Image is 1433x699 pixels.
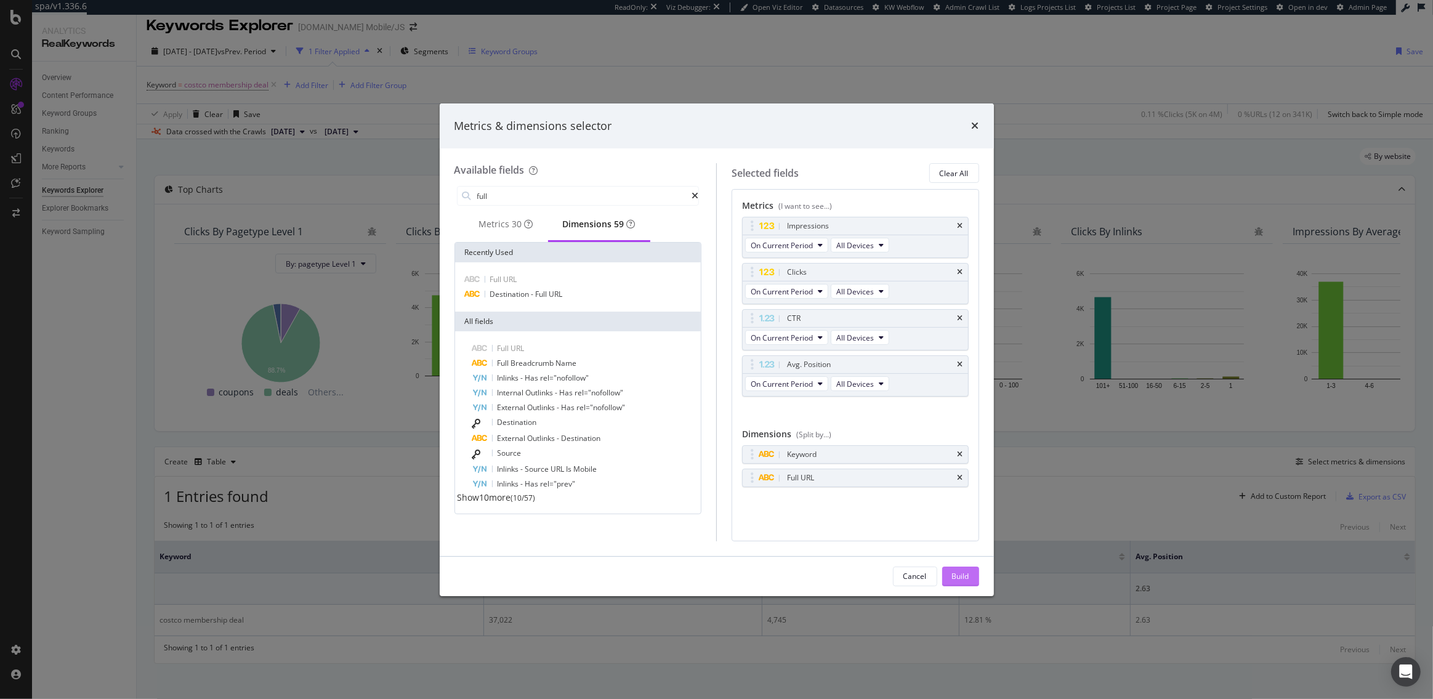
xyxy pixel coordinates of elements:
span: On Current Period [751,333,813,343]
span: Has [560,387,575,398]
span: - [557,433,562,443]
span: - [555,387,560,398]
button: Clear All [929,163,979,183]
span: All Devices [836,286,874,297]
span: On Current Period [751,379,813,389]
button: On Current Period [745,376,828,391]
div: Clear All [940,168,969,179]
span: Inlinks [498,464,521,474]
div: Recently Used [455,243,701,262]
button: Build [942,567,979,586]
span: Full [498,343,511,354]
span: Has [525,479,541,489]
span: All Devices [836,240,874,251]
div: ImpressionstimesOn Current PeriodAll Devices [742,217,969,258]
div: All fields [455,312,701,331]
span: - [521,373,525,383]
span: Is [567,464,574,474]
span: Outlinks [526,387,555,398]
span: Full [498,358,511,368]
div: Available fields [454,163,525,177]
div: CTRtimesOn Current PeriodAll Devices [742,309,969,350]
span: Outlinks [528,433,557,443]
span: Show 10 more [458,491,511,503]
span: On Current Period [751,286,813,297]
span: Full [490,274,504,285]
div: times [972,118,979,134]
div: Avg. Position [787,358,831,371]
div: Keywordtimes [742,445,969,464]
span: 30 [512,218,522,230]
div: ClickstimesOn Current PeriodAll Devices [742,263,969,304]
span: 59 [615,218,624,230]
span: Inlinks [498,479,521,489]
button: All Devices [831,330,889,345]
span: Internal [498,387,526,398]
div: (Split by...) [796,429,831,440]
div: (I want to see...) [778,201,832,211]
div: Metrics [742,200,969,217]
div: Full URLtimes [742,469,969,487]
span: rel="prev" [541,479,576,489]
span: All Devices [836,333,874,343]
span: URL [551,464,567,474]
span: Destination [562,433,601,443]
span: On Current Period [751,240,813,251]
button: On Current Period [745,238,828,253]
span: rel="nofollow" [577,402,626,413]
span: Source [498,448,522,458]
span: - [521,479,525,489]
div: Keyword [787,448,817,461]
div: Impressions [787,220,829,232]
button: Cancel [893,567,937,586]
button: On Current Period [745,284,828,299]
div: times [958,315,963,322]
button: All Devices [831,238,889,253]
span: Inlinks [498,373,521,383]
button: All Devices [831,376,889,391]
span: Name [556,358,577,368]
span: External [498,402,528,413]
span: Source [525,464,551,474]
span: URL [504,274,517,285]
span: Has [562,402,577,413]
div: Cancel [903,571,927,581]
div: modal [440,103,994,596]
div: Metrics [479,218,533,230]
span: rel="nofollow" [575,387,624,398]
div: Avg. PositiontimesOn Current PeriodAll Devices [742,355,969,397]
div: Clicks [787,266,807,278]
span: ( 10 / 57 ) [511,493,536,503]
div: times [958,222,963,230]
span: rel="nofollow" [541,373,589,383]
span: - [521,464,525,474]
span: Mobile [574,464,597,474]
span: External [498,433,528,443]
span: Full [536,289,549,299]
div: Dimensions [563,218,636,230]
div: times [958,361,963,368]
div: times [958,451,963,458]
div: CTR [787,312,801,325]
span: - [531,289,536,299]
span: All Devices [836,379,874,389]
span: Breadcrumb [511,358,556,368]
div: Full URL [787,472,814,484]
div: times [958,269,963,276]
span: Has [525,373,541,383]
div: Dimensions [742,428,969,445]
div: brand label [615,218,624,230]
input: Search by field name [476,187,692,205]
span: Outlinks [528,402,557,413]
div: brand label [512,218,522,230]
span: URL [549,289,563,299]
span: Destination [498,417,537,427]
button: All Devices [831,284,889,299]
button: On Current Period [745,330,828,345]
div: Metrics & dimensions selector [454,118,612,134]
div: times [958,474,963,482]
div: Build [952,571,969,581]
div: Open Intercom Messenger [1391,657,1421,687]
span: Destination [490,289,531,299]
span: URL [511,343,525,354]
